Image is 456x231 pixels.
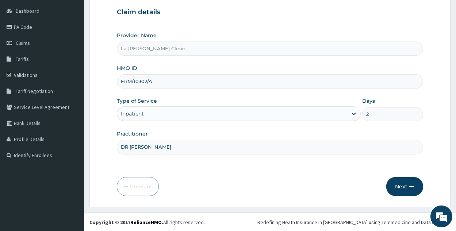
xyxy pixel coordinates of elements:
[117,130,148,137] label: Practitioner
[257,219,451,226] div: Redefining Heath Insurance in [GEOGRAPHIC_DATA] using Telemedicine and Data Science!
[16,40,30,46] span: Claims
[117,74,423,89] input: Enter HMO ID
[130,219,162,226] a: RelianceHMO
[16,88,53,94] span: Tariff Negotiation
[117,140,423,154] input: Enter Name
[4,154,139,179] textarea: Type your message and hit 'Enter'
[16,56,29,62] span: Tariffs
[117,64,137,72] label: HMO ID
[117,8,423,16] h3: Claim details
[38,41,123,50] div: Chat with us now
[121,110,144,117] div: Inpatient
[117,177,159,196] button: Previous
[120,4,137,21] div: Minimize live chat window
[42,69,101,143] span: We're online!
[386,177,423,196] button: Next
[89,219,163,226] strong: Copyright © 2017 .
[362,97,375,105] label: Days
[117,97,157,105] label: Type of Service
[16,8,39,14] span: Dashboard
[117,32,157,39] label: Provider Name
[14,36,30,55] img: d_794563401_company_1708531726252_794563401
